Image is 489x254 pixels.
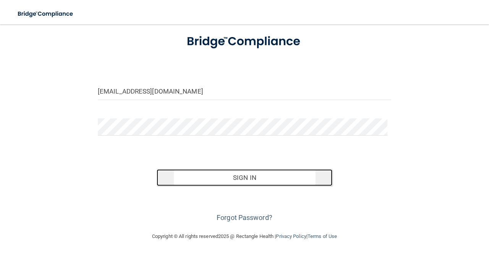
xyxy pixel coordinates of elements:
a: Terms of Use [308,233,337,239]
img: bridge_compliance_login_screen.278c3ca4.svg [11,6,80,22]
a: Forgot Password? [217,214,272,222]
a: Privacy Policy [276,233,306,239]
img: bridge_compliance_login_screen.278c3ca4.svg [174,26,315,57]
input: Email [98,83,391,100]
button: Sign In [157,169,333,186]
div: Copyright © All rights reserved 2025 @ Rectangle Health | | [105,224,384,249]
